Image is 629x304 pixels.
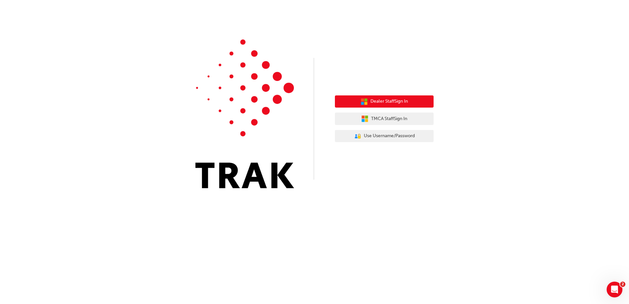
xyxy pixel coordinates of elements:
[335,113,434,125] button: TMCA StaffSign In
[335,130,434,142] button: Use Username/Password
[364,132,415,140] span: Use Username/Password
[370,98,408,105] span: Dealer Staff Sign In
[195,39,294,188] img: Trak
[607,282,622,297] iframe: Intercom live chat
[335,95,434,108] button: Dealer StaffSign In
[371,115,407,123] span: TMCA Staff Sign In
[620,282,625,287] span: 2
